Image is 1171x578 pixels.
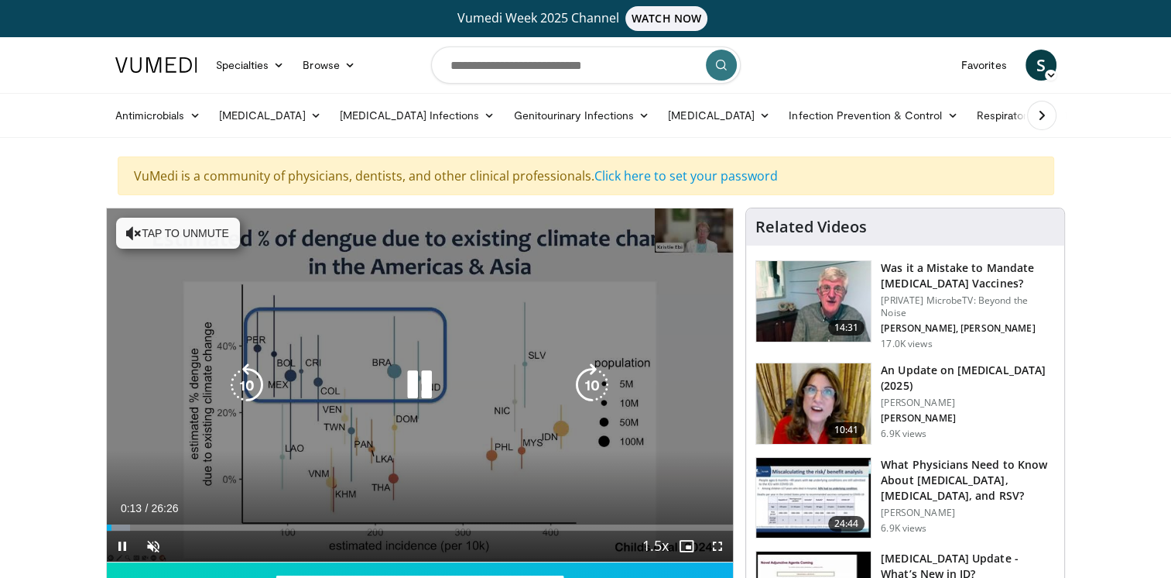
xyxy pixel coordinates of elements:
[1025,50,1056,81] a: S
[755,457,1055,539] a: 24:44 What Physicians Need to Know About [MEDICAL_DATA], [MEDICAL_DATA], and RSV? [PERSON_NAME] 6...
[881,322,1055,335] p: [PERSON_NAME], [PERSON_NAME]
[118,6,1054,31] a: Vumedi Week 2025 ChannelWATCH NOW
[116,218,240,249] button: Tap to unmute
[881,338,932,350] p: 17.0K views
[755,363,1055,445] a: 10:41 An Update on [MEDICAL_DATA] (2025) [PERSON_NAME] [PERSON_NAME] 6.9K views
[504,100,659,131] a: Genitourinary Infections
[659,100,779,131] a: [MEDICAL_DATA]
[146,502,149,514] span: /
[881,507,1055,519] p: [PERSON_NAME]
[756,363,871,444] img: 8c23fab4-086b-4e79-af32-29d7c41cee77.150x105_q85_crop-smart_upscale.jpg
[107,208,734,563] video-js: Video Player
[828,516,865,532] span: 24:44
[881,412,1055,425] p: [PERSON_NAME]
[671,531,702,562] button: Enable picture-in-picture mode
[330,100,505,131] a: [MEDICAL_DATA] Infections
[881,260,1055,291] h3: Was it a Mistake to Mandate [MEDICAL_DATA] Vaccines?
[121,502,142,514] span: 0:13
[755,260,1055,350] a: 14:31 Was it a Mistake to Mandate [MEDICAL_DATA] Vaccines? [PRIVATE] MicrobeTV: Beyond the Noise ...
[640,531,671,562] button: Playback Rate
[207,50,294,81] a: Specialties
[107,525,734,531] div: Progress Bar
[881,294,1055,319] p: [PRIVATE] MicrobeTV: Beyond the Noise
[881,363,1055,394] h3: An Update on [MEDICAL_DATA] (2025)
[881,522,926,535] p: 6.9K views
[625,6,707,31] span: WATCH NOW
[702,531,733,562] button: Fullscreen
[210,100,330,131] a: [MEDICAL_DATA]
[881,428,926,440] p: 6.9K views
[756,458,871,538] img: 91589b0f-a920-456c-982d-84c13c387289.150x105_q85_crop-smart_upscale.jpg
[106,100,210,131] a: Antimicrobials
[138,531,169,562] button: Unmute
[118,157,1054,195] div: VuMedi is a community of physicians, dentists, and other clinical professionals.
[115,57,197,73] img: VuMedi Logo
[107,531,138,562] button: Pause
[293,50,365,81] a: Browse
[828,422,865,438] span: 10:41
[756,261,871,342] img: f91047f4-3b1b-4007-8c78-6eacab5e8334.150x105_q85_crop-smart_upscale.jpg
[431,46,741,84] input: Search topics, interventions
[755,218,867,236] h4: Related Videos
[828,320,865,335] span: 14:31
[952,50,1016,81] a: Favorites
[779,100,967,131] a: Infection Prevention & Control
[881,457,1055,504] h3: What Physicians Need to Know About [MEDICAL_DATA], [MEDICAL_DATA], and RSV?
[594,167,778,184] a: Click here to set your password
[151,502,178,514] span: 26:26
[967,100,1111,131] a: Respiratory Infections
[881,397,1055,409] p: [PERSON_NAME]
